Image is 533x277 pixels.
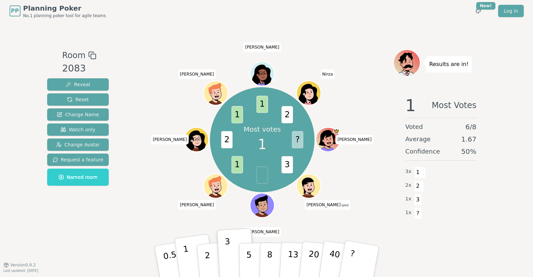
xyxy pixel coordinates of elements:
[414,167,422,178] span: 1
[178,200,216,210] span: Click to change your name
[461,147,476,156] span: 50 %
[341,204,349,207] span: (you)
[297,175,320,198] button: Click to change your avatar
[56,141,100,148] span: Change Avatar
[333,128,339,134] span: Natasha is the host
[405,97,416,114] span: 1
[11,7,19,15] span: PP
[62,62,96,76] div: 2083
[405,147,440,156] span: Confidence
[472,5,484,17] button: New!
[3,269,38,273] span: Last updated: [DATE]
[498,5,523,17] a: Log in
[47,93,109,106] button: Reset
[258,134,266,155] span: 1
[66,81,90,88] span: Reveal
[244,124,281,134] p: Most votes
[231,156,243,173] span: 1
[47,138,109,151] button: Change Avatar
[281,156,293,173] span: 3
[432,97,477,114] span: Most Votes
[243,227,281,237] span: Click to change your name
[53,156,104,163] span: Request a feature
[243,42,281,52] span: Click to change your name
[414,194,422,206] span: 3
[305,200,350,210] span: Click to change your name
[151,135,189,144] span: Click to change your name
[23,3,106,13] span: Planning Poker
[414,180,422,192] span: 2
[256,96,268,113] span: 1
[61,126,95,133] span: Watch only
[405,195,412,203] span: 1 x
[10,3,106,18] a: PPPlanning PokerNo.1 planning poker tool for agile teams
[405,122,423,132] span: Voted
[405,182,412,189] span: 2 x
[57,111,99,118] span: Change Name
[292,131,303,148] span: ?
[461,134,477,144] span: 1.67
[429,60,469,69] p: Results are in!
[405,134,431,144] span: Average
[23,13,106,18] span: No.1 planning poker tool for agile teams
[465,122,476,132] span: 6 / 8
[47,169,109,186] button: Named room
[224,237,232,274] p: 3
[476,2,496,10] div: New!
[336,135,373,144] span: Click to change your name
[67,96,89,103] span: Reset
[405,168,412,175] span: 3 x
[47,123,109,136] button: Watch only
[281,106,293,123] span: 2
[231,106,243,123] span: 1
[47,108,109,121] button: Change Name
[221,131,232,148] span: 2
[47,78,109,91] button: Reveal
[47,154,109,166] button: Request a feature
[178,69,216,79] span: Click to change your name
[414,208,422,219] span: ?
[321,69,335,79] span: Click to change your name
[3,262,36,268] button: Version0.9.2
[62,49,85,62] span: Room
[58,174,98,181] span: Named room
[405,209,412,216] span: 1 x
[10,262,36,268] span: Version 0.9.2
